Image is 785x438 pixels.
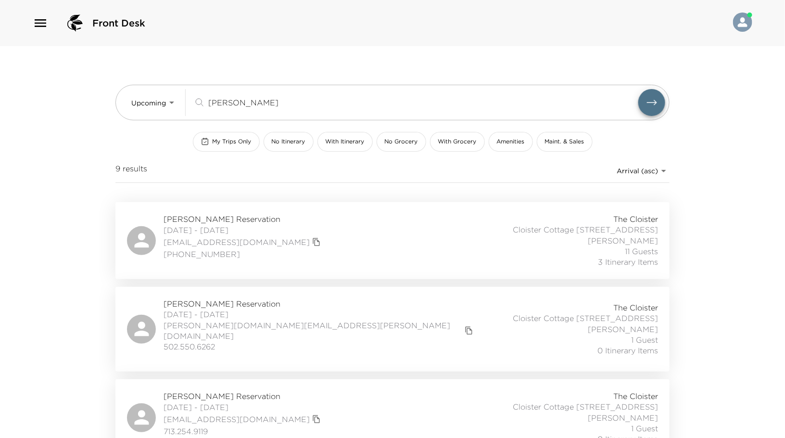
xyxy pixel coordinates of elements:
[513,401,658,412] span: Cloister Cottage [STREET_ADDRESS]
[193,132,260,152] button: My Trips Only
[164,214,323,224] span: [PERSON_NAME] Reservation
[272,138,305,146] span: No Itinerary
[631,423,658,434] span: 1 Guest
[588,324,658,335] span: [PERSON_NAME]
[438,138,477,146] span: With Grocery
[164,309,476,320] span: [DATE] - [DATE]
[92,16,145,30] span: Front Desk
[164,341,476,352] span: 502.550.6262
[733,13,752,32] img: User
[631,335,658,345] span: 1 Guest
[617,167,658,175] span: Arrival (asc)
[537,132,593,152] button: Maint. & Sales
[164,298,476,309] span: [PERSON_NAME] Reservation
[164,402,323,412] span: [DATE] - [DATE]
[164,414,310,425] a: [EMAIL_ADDRESS][DOMAIN_NAME]
[613,214,658,224] span: The Cloister
[385,138,418,146] span: No Grocery
[213,138,252,146] span: My Trips Only
[430,132,485,152] button: With Grocery
[164,237,310,247] a: [EMAIL_ADDRESS][DOMAIN_NAME]
[115,287,670,372] a: [PERSON_NAME] Reservation[DATE] - [DATE][PERSON_NAME][DOMAIN_NAME][EMAIL_ADDRESS][PERSON_NAME][DO...
[310,412,323,426] button: copy primary member email
[588,235,658,246] span: [PERSON_NAME]
[63,12,87,35] img: logo
[513,313,658,323] span: Cloister Cottage [STREET_ADDRESS]
[310,235,323,249] button: copy primary member email
[326,138,365,146] span: With Itinerary
[462,324,476,337] button: copy primary member email
[131,99,166,107] span: Upcoming
[377,132,426,152] button: No Grocery
[598,257,658,267] span: 3 Itinerary Items
[588,412,658,423] span: [PERSON_NAME]
[208,97,638,108] input: Search by traveler, residence, or concierge
[317,132,373,152] button: With Itinerary
[597,345,658,356] span: 0 Itinerary Items
[489,132,533,152] button: Amenities
[164,225,323,235] span: [DATE] - [DATE]
[545,138,584,146] span: Maint. & Sales
[164,391,323,401] span: [PERSON_NAME] Reservation
[613,302,658,313] span: The Cloister
[164,426,323,437] span: 713.254.9119
[613,391,658,401] span: The Cloister
[164,320,462,342] a: [PERSON_NAME][DOMAIN_NAME][EMAIL_ADDRESS][PERSON_NAME][DOMAIN_NAME]
[115,202,670,279] a: [PERSON_NAME] Reservation[DATE] - [DATE][EMAIL_ADDRESS][DOMAIN_NAME]copy primary member email[PHO...
[513,224,658,235] span: Cloister Cottage [STREET_ADDRESS]
[497,138,525,146] span: Amenities
[264,132,314,152] button: No Itinerary
[115,163,147,179] span: 9 results
[164,249,323,259] span: [PHONE_NUMBER]
[625,246,658,257] span: 11 Guests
